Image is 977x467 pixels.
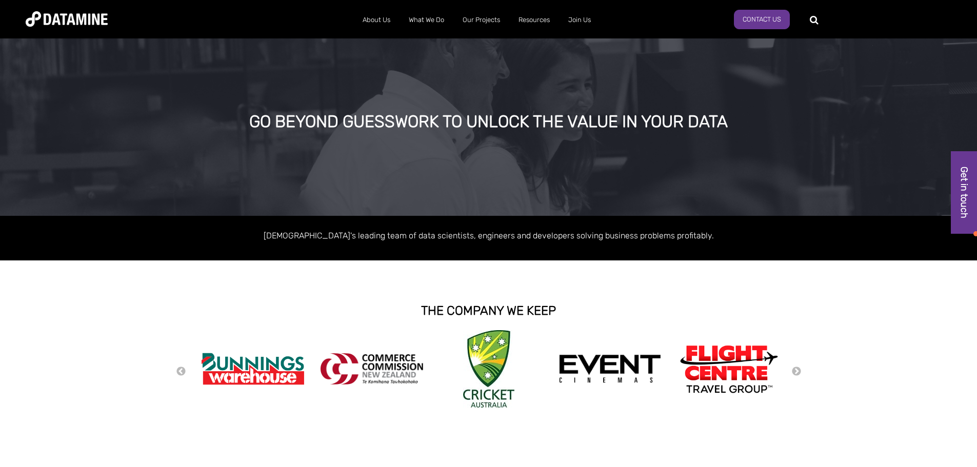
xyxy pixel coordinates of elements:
[463,330,514,408] img: Cricket Australia
[111,113,866,131] div: GO BEYOND GUESSWORK TO UNLOCK THE VALUE IN YOUR DATA
[400,7,453,33] a: What We Do
[734,10,790,29] a: Contact Us
[26,11,108,27] img: Datamine
[951,151,977,234] a: Get in touch
[509,7,559,33] a: Resources
[559,354,661,384] img: event cinemas
[559,7,600,33] a: Join Us
[791,366,802,377] button: Next
[453,7,509,33] a: Our Projects
[677,342,780,395] img: Flight Centre
[202,350,304,388] img: Bunnings Warehouse
[176,366,186,377] button: Previous
[321,353,423,384] img: commercecommission
[196,229,781,242] p: [DEMOGRAPHIC_DATA]'s leading team of data scientists, engineers and developers solving business p...
[421,303,556,318] strong: THE COMPANY WE KEEP
[353,7,400,33] a: About Us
